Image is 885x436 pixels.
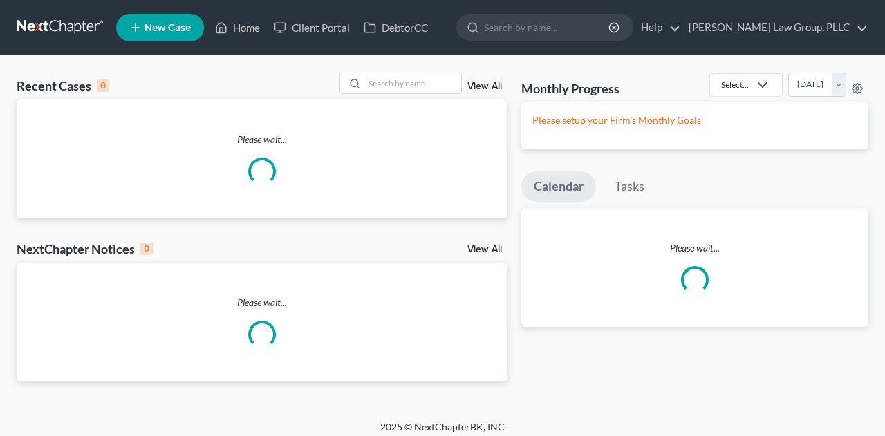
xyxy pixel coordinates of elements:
input: Search by name... [364,73,461,93]
input: Search by name... [484,15,611,40]
h3: Monthly Progress [521,80,619,97]
div: Recent Cases [17,77,109,94]
p: Please wait... [521,241,868,255]
a: View All [467,82,502,91]
a: Tasks [602,171,657,202]
span: New Case [145,23,191,33]
div: 0 [140,243,153,255]
a: DebtorCC [357,15,435,40]
p: Please wait... [17,296,507,310]
p: Please wait... [17,133,507,146]
a: Calendar [521,171,596,202]
div: Select... [721,79,749,91]
a: Client Portal [267,15,357,40]
div: NextChapter Notices [17,240,153,257]
p: Please setup your Firm's Monthly Goals [532,113,857,127]
a: View All [467,245,502,254]
a: Home [208,15,267,40]
div: 0 [97,79,109,92]
a: Help [634,15,680,40]
a: [PERSON_NAME] Law Group, PLLC [682,15,868,40]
